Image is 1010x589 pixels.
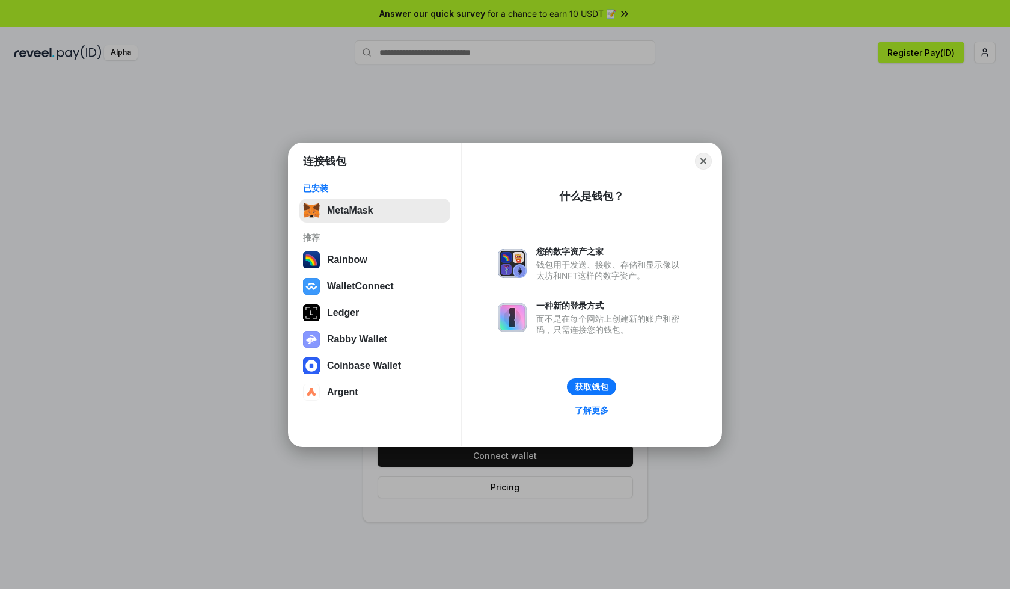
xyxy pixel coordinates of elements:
[695,153,712,170] button: Close
[567,378,616,395] button: 获取钱包
[327,360,401,371] div: Coinbase Wallet
[575,405,608,416] div: 了解更多
[303,357,320,374] img: svg+xml,%3Csvg%20width%3D%2228%22%20height%3D%2228%22%20viewBox%3D%220%200%2028%2028%22%20fill%3D...
[575,381,608,392] div: 获取钱包
[299,274,450,298] button: WalletConnect
[536,300,685,311] div: 一种新的登录方式
[299,354,450,378] button: Coinbase Wallet
[327,334,387,345] div: Rabby Wallet
[303,304,320,321] img: svg+xml,%3Csvg%20xmlns%3D%22http%3A%2F%2Fwww.w3.org%2F2000%2Fsvg%22%20width%3D%2228%22%20height%3...
[327,205,373,216] div: MetaMask
[303,331,320,348] img: svg+xml,%3Csvg%20xmlns%3D%22http%3A%2F%2Fwww.w3.org%2F2000%2Fsvg%22%20fill%3D%22none%22%20viewBox...
[303,202,320,219] img: svg+xml,%3Csvg%20fill%3D%22none%22%20height%3D%2233%22%20viewBox%3D%220%200%2035%2033%22%20width%...
[303,154,346,168] h1: 连接钱包
[303,384,320,401] img: svg+xml,%3Csvg%20width%3D%2228%22%20height%3D%2228%22%20viewBox%3D%220%200%2028%2028%22%20fill%3D...
[568,402,616,418] a: 了解更多
[299,327,450,351] button: Rabby Wallet
[536,313,685,335] div: 而不是在每个网站上创建新的账户和密码，只需连接您的钱包。
[303,251,320,268] img: svg+xml,%3Csvg%20width%3D%22120%22%20height%3D%22120%22%20viewBox%3D%220%200%20120%20120%22%20fil...
[299,301,450,325] button: Ledger
[327,254,367,265] div: Rainbow
[536,259,685,281] div: 钱包用于发送、接收、存储和显示像以太坊和NFT这样的数字资产。
[299,380,450,404] button: Argent
[327,281,394,292] div: WalletConnect
[536,246,685,257] div: 您的数字资产之家
[299,248,450,272] button: Rainbow
[303,278,320,295] img: svg+xml,%3Csvg%20width%3D%2228%22%20height%3D%2228%22%20viewBox%3D%220%200%2028%2028%22%20fill%3D...
[498,303,527,332] img: svg+xml,%3Csvg%20xmlns%3D%22http%3A%2F%2Fwww.w3.org%2F2000%2Fsvg%22%20fill%3D%22none%22%20viewBox...
[303,183,447,194] div: 已安装
[498,249,527,278] img: svg+xml,%3Csvg%20xmlns%3D%22http%3A%2F%2Fwww.w3.org%2F2000%2Fsvg%22%20fill%3D%22none%22%20viewBox...
[303,232,447,243] div: 推荐
[327,387,358,398] div: Argent
[327,307,359,318] div: Ledger
[299,199,450,223] button: MetaMask
[559,189,624,203] div: 什么是钱包？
